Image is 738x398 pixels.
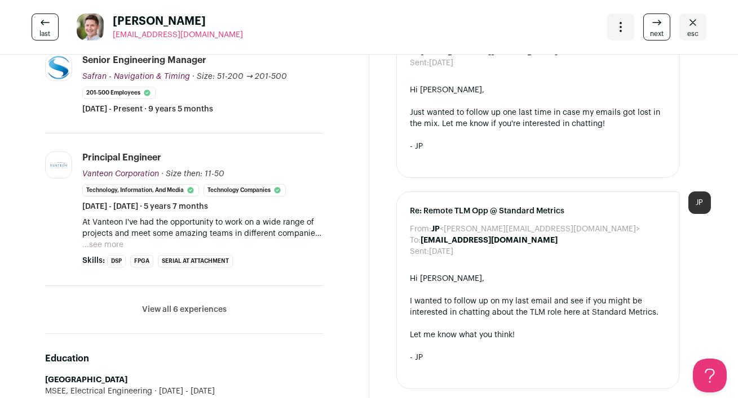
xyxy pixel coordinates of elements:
h2: Education [45,352,324,365]
img: f0033ef7cee77c08a13a084d41f5d621780194a0aa2de8d6c48831165f717882.jpg [46,55,72,81]
li: DSP [107,255,126,267]
img: f8ebc9f688a33e38c8e7163fc195c17936efe0c508ca28c52514431d3764427b.jpg [46,160,72,171]
div: JP [688,191,711,214]
a: [EMAIL_ADDRESS][DOMAIN_NAME] [113,29,243,41]
button: ...see more [82,239,123,251]
span: Just wanted to follow up one last time in case my emails got lost in the mix. Let me know if you'... [410,109,661,128]
dt: To: [410,235,421,246]
span: last [40,29,51,38]
b: [EMAIL_ADDRESS][DOMAIN_NAME] [421,236,558,244]
li: FPGA [130,255,153,267]
p: At Vanteon I've had the opportunity to work on a wide range of projects and meet some amazing tea... [82,217,324,239]
div: - JP [410,352,666,363]
div: Hi [PERSON_NAME], [410,273,666,284]
span: esc [687,29,699,38]
a: next [643,14,670,41]
img: eb0fe4c78253ed2267b466b7f75e06a632fade734453c74ea7594bba979c974c.jpg [77,14,104,41]
span: [DATE] - Present · 9 years 5 months [82,104,213,115]
dd: [DATE] [430,57,454,69]
a: last [32,14,59,41]
span: [PERSON_NAME] [113,14,243,29]
button: View all 6 experiences [142,304,227,315]
dd: <[PERSON_NAME][EMAIL_ADDRESS][DOMAIN_NAME]> [432,223,640,235]
button: Open dropdown [607,14,634,41]
span: Safran - Navigation & Timing [82,73,190,81]
span: next [650,29,664,38]
span: [EMAIL_ADDRESS][DOMAIN_NAME] [113,31,243,39]
li: 201-500 employees [82,87,156,99]
div: MSEE, Electrical Engineering [45,386,324,397]
div: Senior Engineering Manager [82,54,206,66]
li: Technology, Information, and Media [82,184,199,196]
dt: Sent: [410,246,430,257]
span: · Size: 51-200 → 201-500 [192,73,287,81]
div: I wanted to follow up on my last email and see if you might be interested in chatting about the T... [410,296,666,318]
div: Let me know what you think! [410,329,666,341]
dd: [DATE] [430,246,454,257]
iframe: Help Scout Beacon - Open [693,359,727,392]
li: Serial AT Attachment [158,255,233,267]
strong: [GEOGRAPHIC_DATA] [45,376,127,384]
a: Close [679,14,706,41]
li: Technology Companies [204,184,286,196]
span: Vanteon Corporation [82,170,159,178]
span: Re: Remote TLM Opp @ Standard Metrics [410,205,666,217]
div: - JP [410,141,666,152]
dt: From: [410,223,432,235]
span: [DATE] - [DATE] [152,386,215,397]
b: JP [432,225,440,233]
span: Skills: [82,255,105,266]
span: [DATE] - [DATE] · 5 years 7 months [82,201,208,212]
div: Principal Engineer [82,151,161,164]
dt: Sent: [410,57,430,69]
div: Hi [PERSON_NAME], [410,84,666,96]
span: · Size then: 11-50 [161,170,224,178]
